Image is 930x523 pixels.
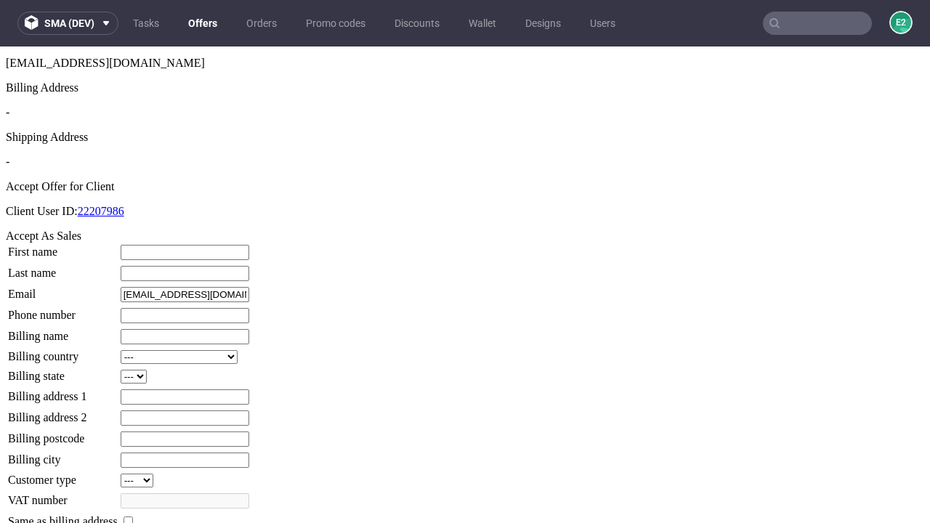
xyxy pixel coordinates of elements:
[6,183,924,196] div: Accept As Sales
[6,109,9,121] span: -
[7,198,118,214] td: First name
[7,282,118,299] td: Billing name
[7,426,118,442] td: Customer type
[297,12,374,35] a: Promo codes
[6,60,9,72] span: -
[179,12,226,35] a: Offers
[6,134,924,147] div: Accept Offer for Client
[386,12,448,35] a: Discounts
[44,18,94,28] span: sma (dev)
[7,261,118,277] td: Phone number
[581,12,624,35] a: Users
[6,35,924,48] div: Billing Address
[124,12,168,35] a: Tasks
[7,219,118,235] td: Last name
[7,446,118,463] td: VAT number
[7,467,118,483] td: Same as billing address
[78,158,124,171] a: 22207986
[7,405,118,422] td: Billing city
[7,342,118,359] td: Billing address 1
[7,303,118,318] td: Billing country
[460,12,505,35] a: Wallet
[17,12,118,35] button: sma (dev)
[7,384,118,401] td: Billing postcode
[6,10,205,23] span: [EMAIL_ADDRESS][DOMAIN_NAME]
[6,158,924,171] p: Client User ID:
[6,84,924,97] div: Shipping Address
[7,240,118,256] td: Email
[7,363,118,380] td: Billing address 2
[238,12,286,35] a: Orders
[7,323,118,338] td: Billing state
[891,12,911,33] figcaption: e2
[517,12,570,35] a: Designs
